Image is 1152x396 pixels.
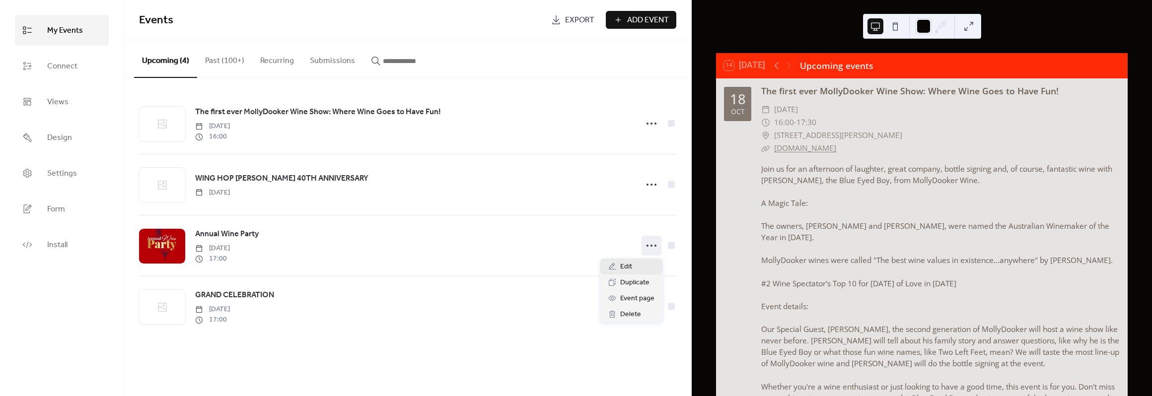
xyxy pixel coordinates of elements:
[620,261,632,273] span: Edit
[731,108,745,115] div: Oct
[195,228,259,240] span: Annual Wine Party
[774,103,798,116] span: [DATE]
[620,309,641,321] span: Delete
[47,59,77,74] span: Connect
[47,94,69,110] span: Views
[565,14,594,26] span: Export
[195,289,274,301] span: GRAND CELEBRATION
[197,40,252,77] button: Past (100+)
[761,142,770,155] div: ​
[15,15,109,46] a: My Events
[195,106,441,118] span: The first ever MollyDooker Wine Show: Where Wine Goes to Have Fun!
[195,304,230,315] span: [DATE]
[195,315,230,325] span: 17:00
[796,116,816,129] span: 17:30
[302,40,363,77] button: Submissions
[774,143,836,153] a: [DOMAIN_NAME]
[195,243,230,254] span: [DATE]
[620,293,654,305] span: Event page
[195,121,230,132] span: [DATE]
[774,116,794,129] span: 16:00
[195,188,230,198] span: [DATE]
[730,92,746,106] div: 18
[195,228,259,241] a: Annual Wine Party
[15,194,109,224] a: Form
[794,116,796,129] span: -
[195,172,368,185] a: WING HOP [PERSON_NAME] 40TH ANNIVERSARY
[252,40,302,77] button: Recurring
[800,59,873,72] div: Upcoming events
[195,254,230,264] span: 17:00
[15,86,109,117] a: Views
[15,158,109,189] a: Settings
[15,122,109,153] a: Design
[761,85,1059,97] a: The first ever MollyDooker Wine Show: Where Wine Goes to Have Fun!
[47,130,72,146] span: Design
[47,166,77,182] span: Settings
[195,106,441,119] a: The first ever MollyDooker Wine Show: Where Wine Goes to Have Fun!
[47,23,83,39] span: My Events
[47,201,65,217] span: Form
[139,9,173,31] span: Events
[195,289,274,302] a: GRAND CELEBRATION
[774,129,902,142] span: [STREET_ADDRESS][PERSON_NAME]
[761,103,770,116] div: ​
[544,11,602,29] a: Export
[15,51,109,81] a: Connect
[627,14,669,26] span: Add Event
[15,229,109,260] a: Install
[195,173,368,185] span: WING HOP [PERSON_NAME] 40TH ANNIVERSARY
[761,116,770,129] div: ​
[620,277,649,289] span: Duplicate
[195,132,230,142] span: 16:00
[606,11,676,29] button: Add Event
[47,237,68,253] span: Install
[761,129,770,142] div: ​
[134,40,197,78] button: Upcoming (4)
